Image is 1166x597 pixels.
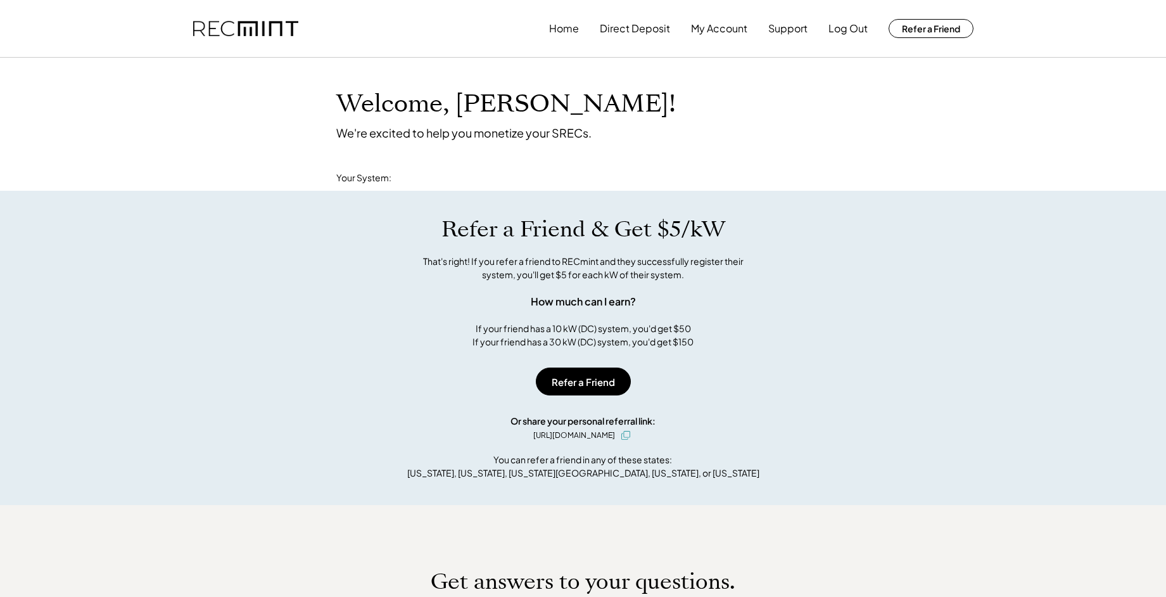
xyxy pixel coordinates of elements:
[431,568,735,595] h1: Get answers to your questions.
[193,21,298,37] img: recmint-logotype%403x.png
[536,368,631,395] button: Refer a Friend
[409,255,757,281] div: That's right! If you refer a friend to RECmint and they successfully register their system, you'l...
[618,428,633,443] button: click to copy
[768,16,808,41] button: Support
[510,414,656,428] div: Or share your personal referral link:
[600,16,670,41] button: Direct Deposit
[336,125,592,140] div: We're excited to help you monetize your SRECs.
[533,430,615,441] div: [URL][DOMAIN_NAME]
[828,16,868,41] button: Log Out
[531,294,636,309] div: How much can I earn?
[407,453,759,480] div: You can refer a friend in any of these states: [US_STATE], [US_STATE], [US_STATE][GEOGRAPHIC_DATA...
[549,16,579,41] button: Home
[472,322,694,349] div: If your friend has a 10 kW (DC) system, you'd get $50 If your friend has a 30 kW (DC) system, you...
[889,19,973,38] button: Refer a Friend
[691,16,747,41] button: My Account
[336,89,676,119] h1: Welcome, [PERSON_NAME]!
[336,172,391,184] div: Your System:
[441,216,725,243] h1: Refer a Friend & Get $5/kW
